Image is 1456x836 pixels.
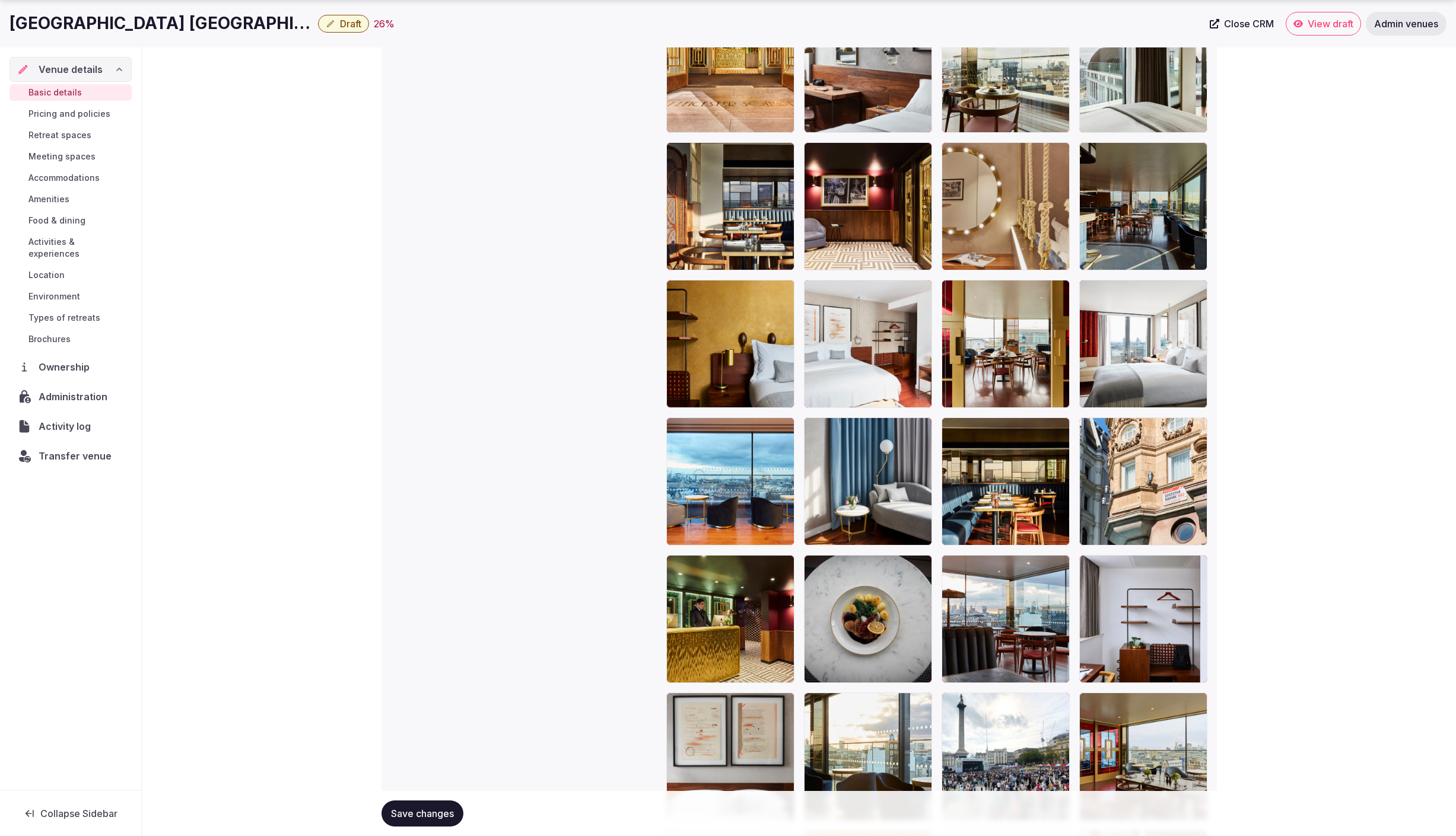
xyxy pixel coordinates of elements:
[28,108,110,120] span: Pricing and policies
[1366,12,1447,36] a: Admin venues
[28,333,71,345] span: Brochures
[28,269,65,281] span: Location
[666,417,794,545] div: LONLS_5557042620_P.jpg
[9,288,132,305] a: Environment
[340,18,361,30] span: Draft
[942,5,1070,133] div: LONLS_5480115951_P.jpg
[39,62,103,76] span: Venue details
[1079,693,1207,821] div: LONLS_5480116656_P.jpg
[1374,18,1438,30] span: Admin venues
[39,390,112,404] span: Administration
[28,236,127,260] span: Activities & experiences
[1079,280,1207,408] div: LONLS_5480121960_P.jpg
[9,414,132,439] a: Activity log
[1286,12,1361,36] a: View draft
[28,291,80,302] span: Environment
[28,312,100,324] span: Types of retreats
[942,693,1070,821] div: LONLS_9993426763_P.jpg
[804,280,932,408] div: LONLS_5480121881_P.jpg
[28,215,85,226] span: Food & dining
[666,280,794,408] div: LONLS_5480122208_P.jpg
[804,555,932,683] div: LONLS_9801725256_P.jpg
[804,693,932,821] div: LONLS_5480116698_P.jpg
[9,800,132,827] button: Collapse Sidebar
[9,212,132,229] a: Food & dining
[1079,142,1207,270] div: LONLS_5919681416_P.jpg
[9,267,132,283] a: Location
[382,800,463,827] button: Save changes
[804,5,932,133] div: LONLS_5420849848_P.jpg
[804,417,932,545] div: LONLS_5420849791_P.jpg
[1079,5,1207,133] div: LONLS_5480122013_P.jpg
[9,309,132,326] a: Types of retreats
[391,808,454,819] span: Save changes
[9,443,132,468] button: Transfer venue
[9,170,132,186] a: Accommodations
[804,142,932,270] div: LONLS_5557042880_P.jpg
[1079,555,1207,683] div: LONLS_5480117121_P.jpg
[39,360,94,374] span: Ownership
[1079,417,1207,545] div: LONLS_5519803457_P.jpg
[666,555,794,683] div: LONLS_5480116419_P.jpg
[666,693,794,821] div: LONLS_5420849490_P.jpg
[9,148,132,165] a: Meeting spaces
[374,17,395,31] div: 26 %
[942,280,1070,408] div: LONLS_5480116523_P.jpg
[9,331,132,347] a: Brochures
[9,84,132,101] a: Basic details
[1224,18,1274,30] span: Close CRM
[39,419,96,433] span: Activity log
[942,555,1070,683] div: LONLS_5480116728_P.jpg
[374,17,395,31] button: 26%
[318,15,369,33] button: Draft
[28,151,96,162] span: Meeting spaces
[28,172,100,184] span: Accommodations
[28,193,69,205] span: Amenities
[9,191,132,208] a: Amenities
[666,142,794,270] div: LONLS_5457950750_P.jpg
[28,87,82,98] span: Basic details
[28,129,91,141] span: Retreat spaces
[942,417,1070,545] div: LONLS_5480116867_P.jpg
[9,106,132,122] a: Pricing and policies
[1203,12,1281,36] a: Close CRM
[1308,18,1353,30] span: View draft
[9,127,132,143] a: Retreat spaces
[942,142,1070,270] div: LONLS_5420849634_P.jpg
[9,355,132,379] a: Ownership
[666,5,794,133] div: LONLS_5480116315_P.jpg
[9,12,313,35] h1: [GEOGRAPHIC_DATA] [GEOGRAPHIC_DATA] - [STREET_ADDRESS]
[9,234,132,262] a: Activities & experiences
[39,449,112,463] span: Transfer venue
[9,384,132,409] a: Administration
[40,808,117,819] span: Collapse Sidebar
